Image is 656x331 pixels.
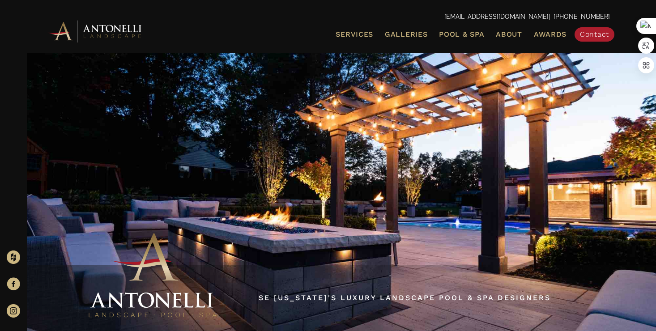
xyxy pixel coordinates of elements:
[580,30,609,38] span: Contact
[492,29,526,40] a: About
[439,30,484,38] span: Pool & Spa
[381,29,431,40] a: Galleries
[259,293,551,302] a: SE [US_STATE]'s Luxury Landscape Pool & Spa Designers
[444,13,549,20] a: [EMAIL_ADDRESS][DOMAIN_NAME]
[336,31,373,38] span: Services
[46,11,610,23] p: | [PHONE_NUMBER]
[435,29,488,40] a: Pool & Spa
[332,29,377,40] a: Services
[7,250,20,264] img: Houzz
[85,229,220,322] img: Antonelli Stacked Logo
[496,31,522,38] span: About
[530,29,570,40] a: Awards
[46,19,145,43] img: Antonelli Horizontal Logo
[385,30,427,38] span: Galleries
[534,30,567,38] span: Awards
[575,27,614,42] a: Contact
